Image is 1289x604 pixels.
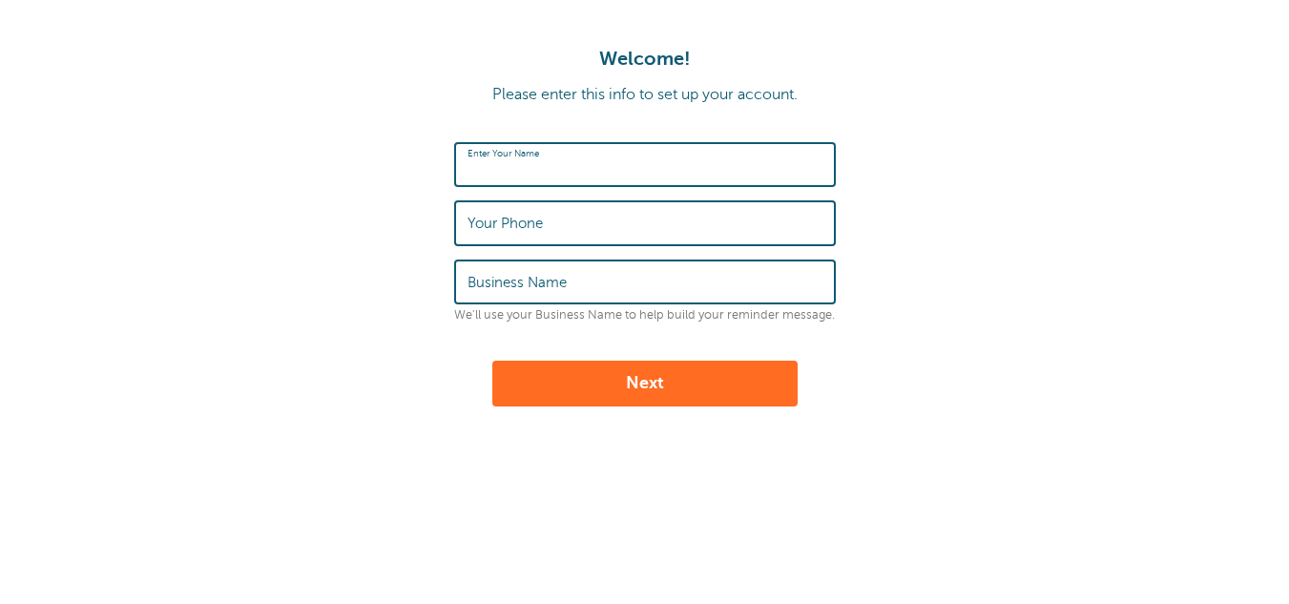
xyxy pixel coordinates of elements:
[19,48,1270,71] h1: Welcome!
[468,148,539,159] label: Enter Your Name
[468,274,567,291] label: Business Name
[454,308,836,323] p: We'll use your Business Name to help build your reminder message.
[492,361,798,406] button: Next
[19,86,1270,104] p: Please enter this info to set up your account.
[468,215,543,232] label: Your Phone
